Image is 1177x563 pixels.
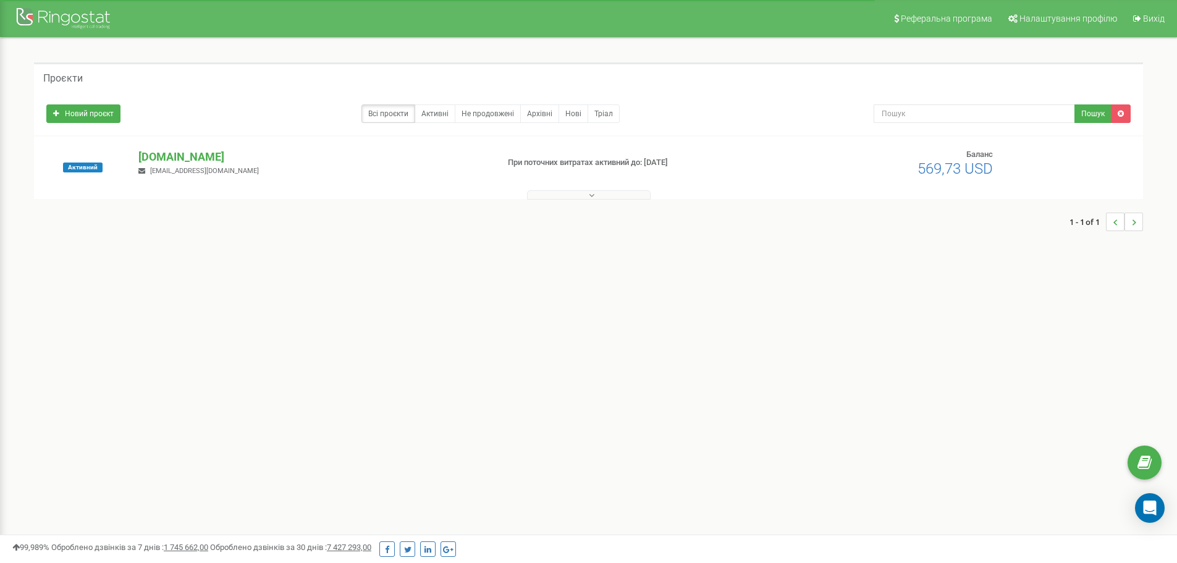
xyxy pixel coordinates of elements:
span: Оброблено дзвінків за 7 днів : [51,543,208,552]
span: 1 - 1 of 1 [1069,213,1106,231]
a: Новий проєкт [46,104,120,123]
p: При поточних витратах активний до: [DATE] [508,157,765,169]
a: Активні [415,104,455,123]
span: [EMAIL_ADDRESS][DOMAIN_NAME] [150,167,259,175]
span: Налаштування профілю [1019,14,1117,23]
a: Нові [559,104,588,123]
span: Баланс [966,150,993,159]
div: Open Intercom Messenger [1135,493,1165,523]
span: 99,989% [12,543,49,552]
nav: ... [1069,200,1143,243]
span: Вихід [1143,14,1165,23]
h5: Проєкти [43,73,83,84]
span: Реферальна програма [901,14,992,23]
a: Архівні [520,104,559,123]
a: Не продовжені [455,104,521,123]
u: 7 427 293,00 [327,543,371,552]
span: Активний [63,163,103,172]
a: Всі проєкти [361,104,415,123]
input: Пошук [874,104,1075,123]
p: [DOMAIN_NAME] [138,149,487,165]
button: Пошук [1074,104,1112,123]
span: 569,73 USD [918,160,993,177]
span: Оброблено дзвінків за 30 днів : [210,543,371,552]
u: 1 745 662,00 [164,543,208,552]
a: Тріал [588,104,620,123]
